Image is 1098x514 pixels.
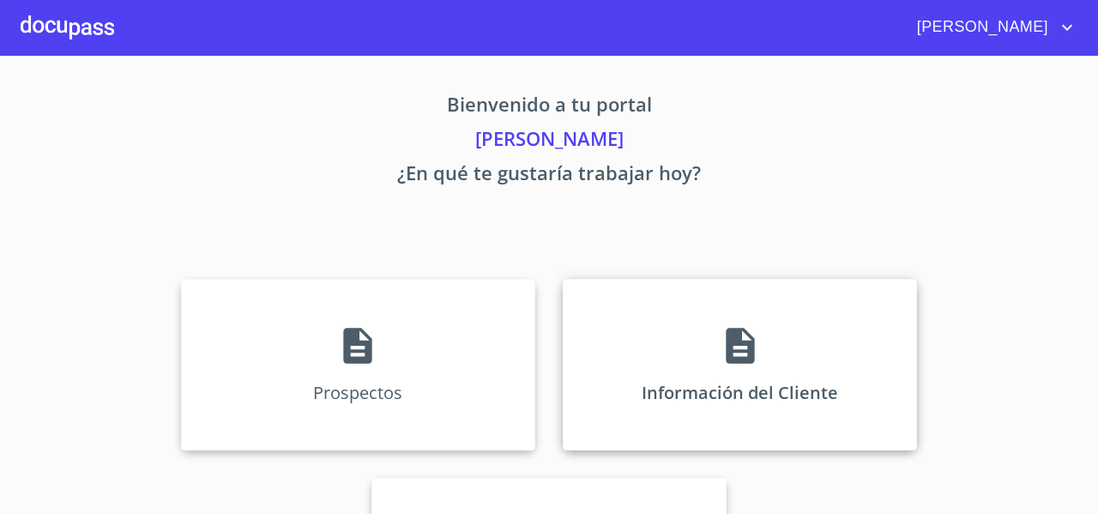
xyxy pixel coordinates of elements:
[21,124,1077,159] p: [PERSON_NAME]
[642,381,838,404] p: Información del Cliente
[21,159,1077,193] p: ¿En qué te gustaría trabajar hoy?
[904,14,1077,41] button: account of current user
[904,14,1057,41] span: [PERSON_NAME]
[21,90,1077,124] p: Bienvenido a tu portal
[313,381,402,404] p: Prospectos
